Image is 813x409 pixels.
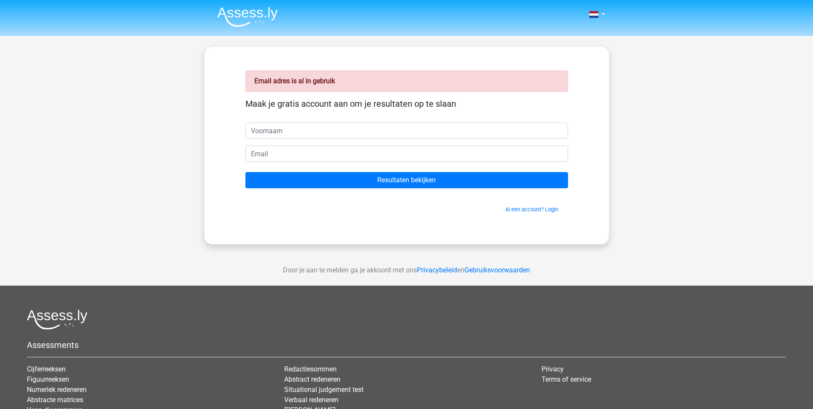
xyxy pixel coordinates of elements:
[464,266,530,274] a: Gebruiksvoorwaarden
[284,396,338,404] a: Verbaal redeneren
[542,365,564,373] a: Privacy
[284,375,341,383] a: Abstract redeneren
[254,77,335,85] strong: Email adres is al in gebruik
[245,99,568,109] h5: Maak je gratis account aan om je resultaten op te slaan
[27,310,87,330] img: Assessly logo
[27,340,786,350] h5: Assessments
[417,266,457,274] a: Privacybeleid
[245,146,568,162] input: Email
[284,365,337,373] a: Redactiesommen
[284,386,364,394] a: Situational judgement test
[505,206,558,213] a: Al een account? Login
[27,386,87,394] a: Numeriek redeneren
[245,172,568,188] input: Resultaten bekijken
[27,396,83,404] a: Abstracte matrices
[27,375,69,383] a: Figuurreeksen
[542,375,591,383] a: Terms of service
[217,7,278,27] img: Assessly
[245,123,568,139] input: Voornaam
[27,365,66,373] a: Cijferreeksen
